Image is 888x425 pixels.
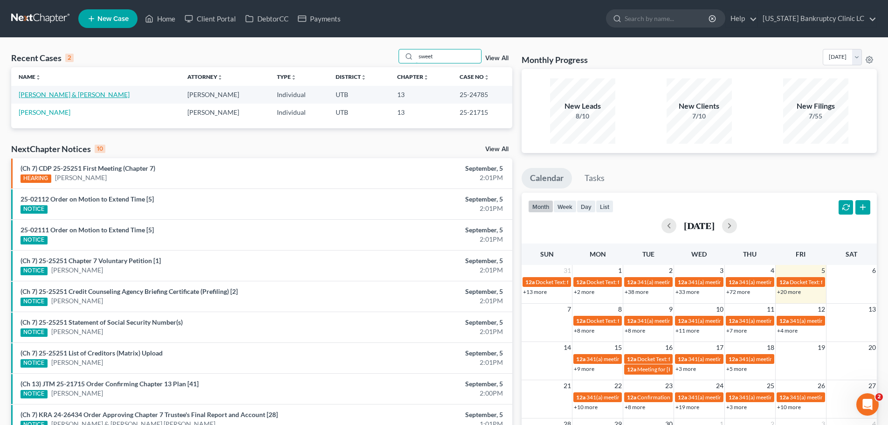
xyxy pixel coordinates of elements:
a: Help [726,10,757,27]
a: Client Portal [180,10,241,27]
a: +8 more [625,404,645,411]
a: Chapterunfold_more [397,73,429,80]
div: September, 5 [348,256,503,265]
span: 341(a) meeting for [PERSON_NAME] [586,394,676,401]
span: 341(a) meeting for [PERSON_NAME] [586,355,676,362]
span: Docket Text: for [PERSON_NAME] [586,317,670,324]
a: (Ch 7) CDP 25-25251 First Meeting (Chapter 7) [21,164,155,172]
i: unfold_more [361,75,366,80]
span: 12a [779,394,789,401]
a: Typeunfold_more [277,73,296,80]
a: Attorneyunfold_more [187,73,223,80]
div: NOTICE [21,205,48,214]
div: NOTICE [21,236,48,244]
span: 12a [729,355,738,362]
div: 2:01PM [348,358,503,367]
span: 1 [617,265,623,276]
span: 4 [770,265,775,276]
span: 17 [715,342,724,353]
a: View All [485,55,509,62]
span: 12a [576,355,585,362]
a: 25-02111 Order on Motion to Extend Time [5] [21,226,154,234]
div: September, 5 [348,318,503,327]
span: 12 [817,304,826,315]
span: 341(a) meeting for [PERSON_NAME] [688,355,778,362]
a: 25-02112 Order on Motion to Extend Time [5] [21,195,154,203]
span: Confirmation hearing for [PERSON_NAME] [637,394,743,401]
div: 2:01PM [348,327,503,336]
span: Thu [743,250,757,258]
h3: Monthly Progress [522,54,588,65]
a: [PERSON_NAME] [51,358,103,367]
a: DebtorCC [241,10,293,27]
a: (Ch 7) KRA 24-26434 Order Approving Chapter 7 Trustee's Final Report and Account [28] [21,411,278,418]
a: [PERSON_NAME] [55,173,107,182]
div: 2:01PM [348,296,503,306]
div: 2:01PM [348,173,503,182]
span: 25 [766,380,775,391]
span: 12a [729,317,738,324]
div: New Leads [550,101,615,111]
span: 12a [779,317,789,324]
div: New Filings [783,101,848,111]
span: 12a [678,355,687,362]
td: 13 [390,104,452,121]
a: +8 more [625,327,645,334]
span: 24 [715,380,724,391]
a: (Ch 7) 25-25251 Credit Counseling Agency Briefing Certificate (Prefiling) [2] [21,287,238,295]
div: NOTICE [21,298,48,306]
span: 9 [668,304,674,315]
a: View All [485,146,509,153]
a: Home [140,10,180,27]
i: unfold_more [291,75,296,80]
a: [PERSON_NAME] [19,108,70,116]
div: 8/10 [550,111,615,121]
div: September, 5 [348,379,503,389]
a: +10 more [574,404,598,411]
span: 341(a) meeting for [PERSON_NAME] & [PERSON_NAME] [739,317,878,324]
a: [PERSON_NAME] [51,296,103,306]
td: [PERSON_NAME] [180,86,269,103]
span: 12a [576,394,585,401]
a: (Ch 7) 25-25251 Statement of Social Security Number(s) [21,318,183,326]
input: Search by name... [416,49,481,63]
span: 12a [525,279,535,286]
button: day [577,200,596,213]
div: 7/10 [667,111,732,121]
td: UTB [328,86,390,103]
span: Docket Text: for [PERSON_NAME] [536,279,619,286]
a: +19 more [675,404,699,411]
div: September, 5 [348,348,503,358]
a: +10 more [777,404,801,411]
i: unfold_more [217,75,223,80]
span: Wed [691,250,707,258]
span: 341(a) meeting for [PERSON_NAME] [688,394,778,401]
span: 341(a) meeting for [PERSON_NAME] [PERSON_NAME] [739,279,874,286]
a: +3 more [726,404,747,411]
span: Sat [846,250,857,258]
span: 27 [867,380,877,391]
td: UTB [328,104,390,121]
a: Payments [293,10,345,27]
div: NOTICE [21,359,48,368]
span: 341(a) meeting for [PERSON_NAME] [688,317,778,324]
span: 12a [779,279,789,286]
span: 5 [820,265,826,276]
td: 25-21715 [452,104,512,121]
span: Meeting for [PERSON_NAME] [637,366,710,373]
div: September, 5 [348,195,503,204]
a: +3 more [675,365,696,372]
span: 12a [627,279,636,286]
div: 7/55 [783,111,848,121]
button: month [528,200,553,213]
span: 12a [678,394,687,401]
span: 341(a) meeting for [PERSON_NAME] [688,279,778,286]
a: +4 more [777,327,798,334]
span: Sun [540,250,554,258]
a: +38 more [625,288,648,295]
span: 3 [719,265,724,276]
a: +8 more [574,327,594,334]
span: 10 [715,304,724,315]
span: 12a [576,279,585,286]
span: 19 [817,342,826,353]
